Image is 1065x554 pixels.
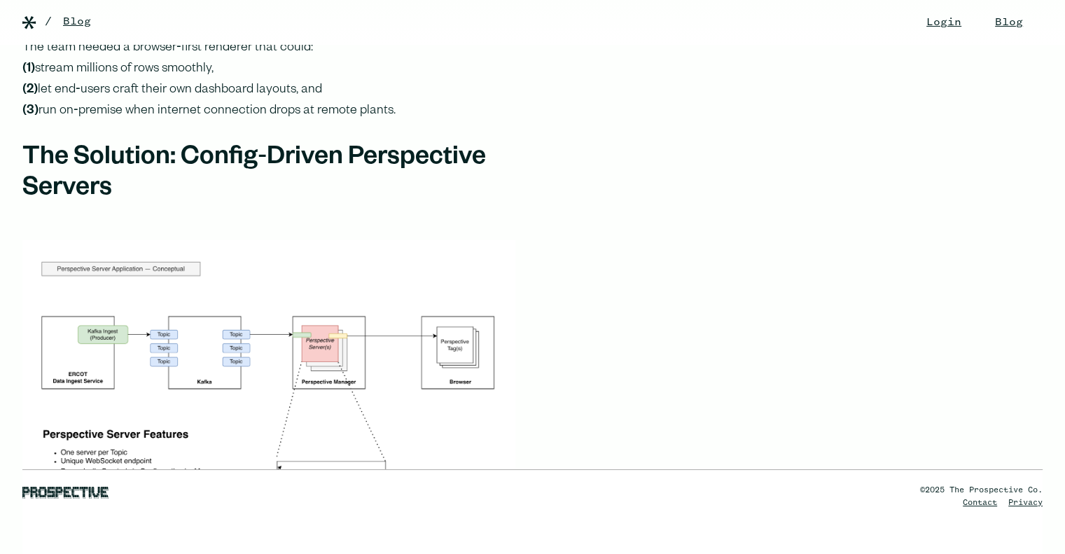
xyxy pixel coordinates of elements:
[22,62,35,76] strong: (1)
[63,13,91,30] a: Blog
[22,146,486,205] strong: The Solution: Config‑Driven Perspective Servers
[1008,499,1043,507] a: Privacy
[920,484,1043,497] div: ©2025 The Prospective Co.
[963,499,997,507] a: Contact
[22,83,38,97] strong: (2)
[22,104,39,118] strong: (3)
[45,13,52,30] div: /
[22,38,515,122] p: The team needed a browser‑first renderer that could: stream millions of rows smoothly, let end‑us...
